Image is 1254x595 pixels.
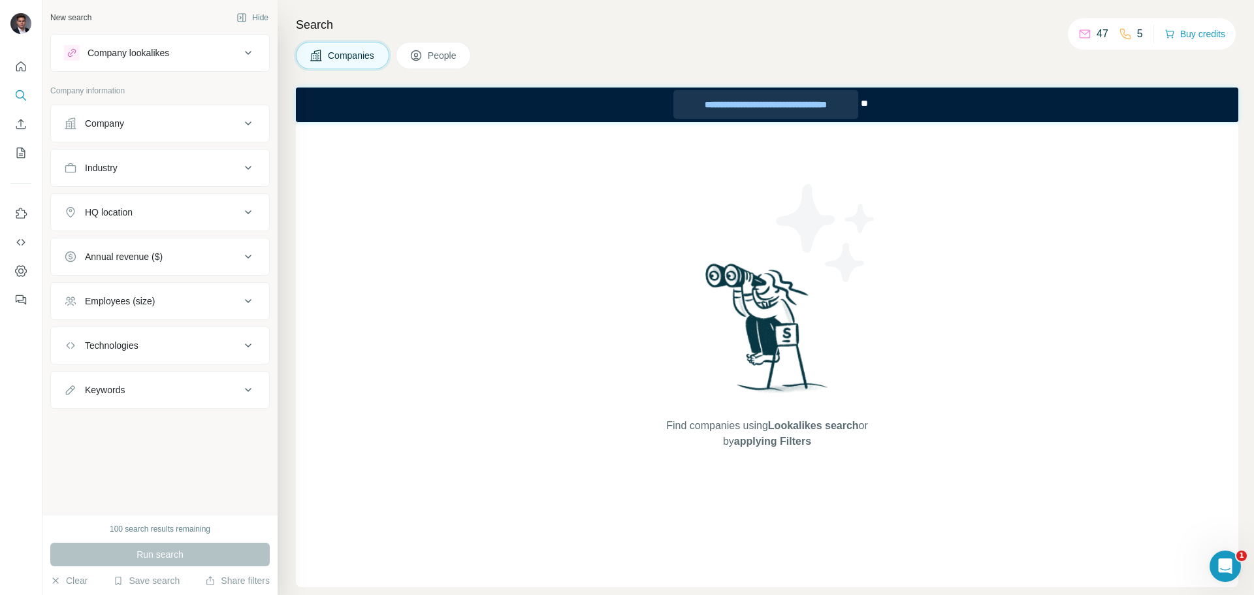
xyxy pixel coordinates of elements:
button: Enrich CSV [10,112,31,136]
div: 100 search results remaining [110,523,210,535]
button: My lists [10,141,31,165]
img: Avatar [10,13,31,34]
div: Company lookalikes [88,46,169,59]
button: Share filters [205,574,270,587]
button: Feedback [10,288,31,312]
p: 47 [1097,26,1108,42]
div: HQ location [85,206,133,219]
div: Company [85,117,124,130]
div: Annual revenue ($) [85,250,163,263]
div: Technologies [85,339,138,352]
button: Annual revenue ($) [51,241,269,272]
span: Lookalikes search [768,420,859,431]
button: HQ location [51,197,269,228]
button: Clear [50,574,88,587]
span: People [428,49,458,62]
button: Search [10,84,31,107]
p: 5 [1137,26,1143,42]
div: Employees (size) [85,295,155,308]
span: Companies [328,49,376,62]
iframe: Banner [296,88,1238,122]
button: Industry [51,152,269,184]
button: Company [51,108,269,139]
span: 1 [1236,551,1247,561]
h4: Search [296,16,1238,34]
span: Find companies using or by [662,418,871,449]
button: Technologies [51,330,269,361]
button: Buy credits [1165,25,1225,43]
button: Quick start [10,55,31,78]
button: Hide [227,8,278,27]
button: Save search [113,574,180,587]
div: Industry [85,161,118,174]
div: New search [50,12,91,24]
button: Company lookalikes [51,37,269,69]
button: Keywords [51,374,269,406]
span: applying Filters [734,436,811,447]
button: Employees (size) [51,285,269,317]
button: Dashboard [10,259,31,283]
div: Keywords [85,383,125,396]
img: Surfe Illustration - Woman searching with binoculars [699,260,835,406]
button: Use Surfe API [10,231,31,254]
button: Use Surfe on LinkedIn [10,202,31,225]
p: Company information [50,85,270,97]
img: Surfe Illustration - Stars [767,174,885,292]
iframe: Intercom live chat [1210,551,1241,582]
